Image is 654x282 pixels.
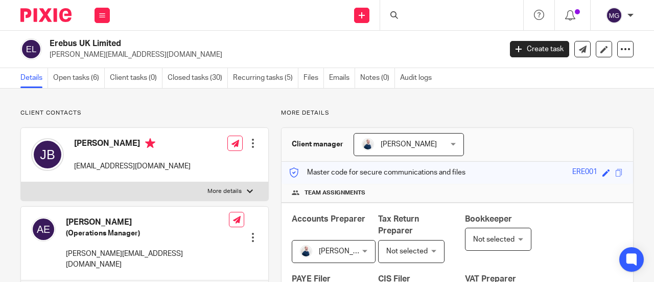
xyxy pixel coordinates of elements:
[292,215,365,223] span: Accounts Preparer
[281,109,634,117] p: More details
[145,138,155,148] i: Primary
[400,68,437,88] a: Audit logs
[31,217,56,242] img: svg%3E
[20,68,48,88] a: Details
[606,7,622,24] img: svg%3E
[53,68,105,88] a: Open tasks (6)
[66,249,229,270] p: [PERSON_NAME][EMAIL_ADDRESS][DOMAIN_NAME]
[31,138,64,171] img: svg%3E
[465,215,512,223] span: Bookkeeper
[74,161,191,171] p: [EMAIL_ADDRESS][DOMAIN_NAME]
[50,38,406,49] h2: Erebus UK Limited
[360,68,395,88] a: Notes (0)
[207,187,242,196] p: More details
[289,167,465,178] p: Master code for secure communications and files
[292,139,343,149] h3: Client manager
[20,109,269,117] p: Client contacts
[386,248,428,255] span: Not selected
[510,41,569,57] a: Create task
[303,68,324,88] a: Files
[329,68,355,88] a: Emails
[50,50,495,60] p: [PERSON_NAME][EMAIL_ADDRESS][DOMAIN_NAME]
[572,167,597,179] div: ERE001
[305,189,365,197] span: Team assignments
[319,248,375,255] span: [PERSON_NAME]
[74,138,191,151] h4: [PERSON_NAME]
[300,245,312,257] img: MC_T&CO-3.jpg
[168,68,228,88] a: Closed tasks (30)
[381,141,437,148] span: [PERSON_NAME]
[473,236,515,243] span: Not selected
[233,68,298,88] a: Recurring tasks (5)
[66,228,229,238] h5: (Operations Manager)
[378,215,419,235] span: Tax Return Preparer
[66,217,229,228] h4: [PERSON_NAME]
[362,138,374,150] img: MC_T&CO-3.jpg
[20,38,42,60] img: svg%3E
[110,68,162,88] a: Client tasks (0)
[20,8,72,22] img: Pixie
